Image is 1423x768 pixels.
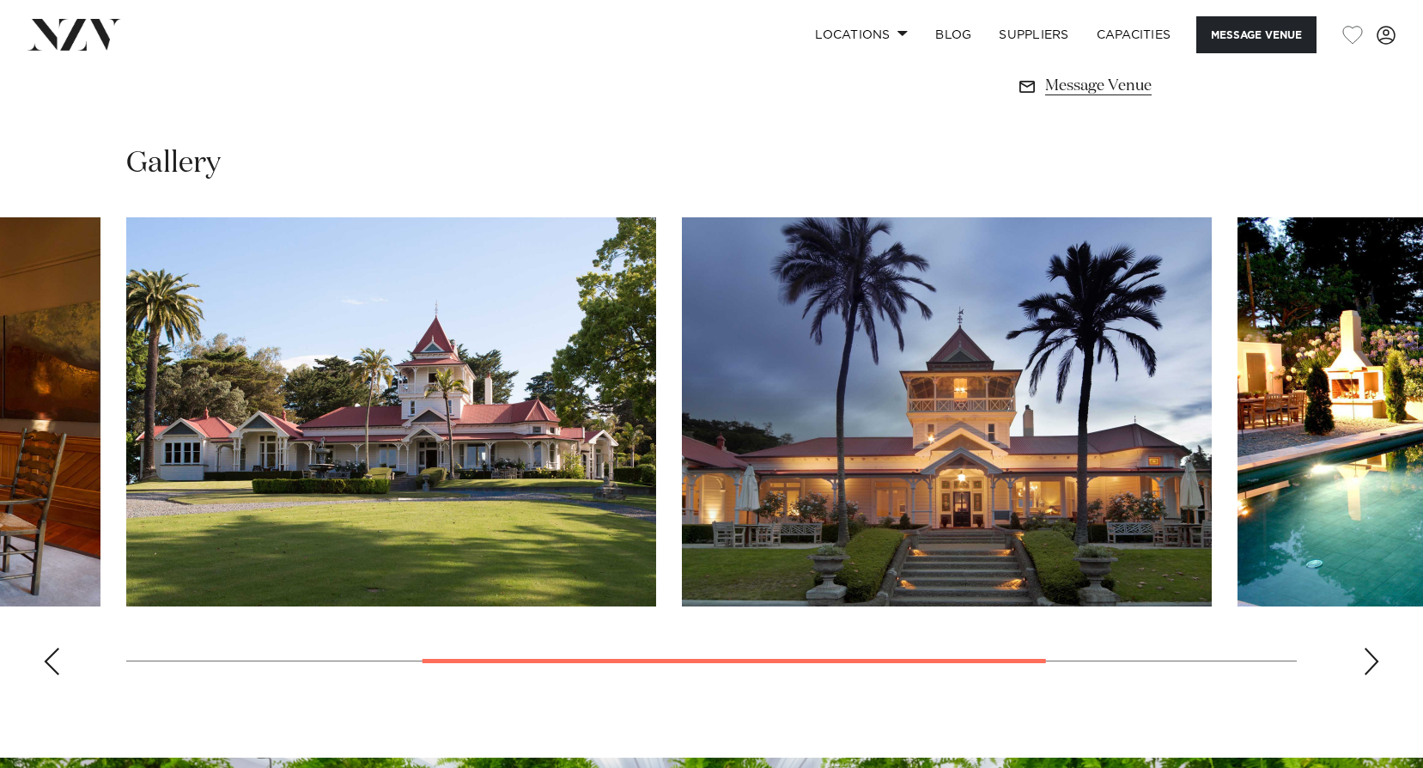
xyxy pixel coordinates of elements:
[921,16,985,53] a: BLOG
[985,16,1082,53] a: SUPPLIERS
[126,144,221,183] h2: Gallery
[1083,16,1185,53] a: Capacities
[801,16,921,53] a: Locations
[682,217,1212,606] swiper-slide: 3 / 4
[1196,16,1317,53] button: Message Venue
[126,217,656,606] swiper-slide: 2 / 4
[1017,74,1297,98] a: Message Venue
[27,19,121,50] img: nzv-logo.png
